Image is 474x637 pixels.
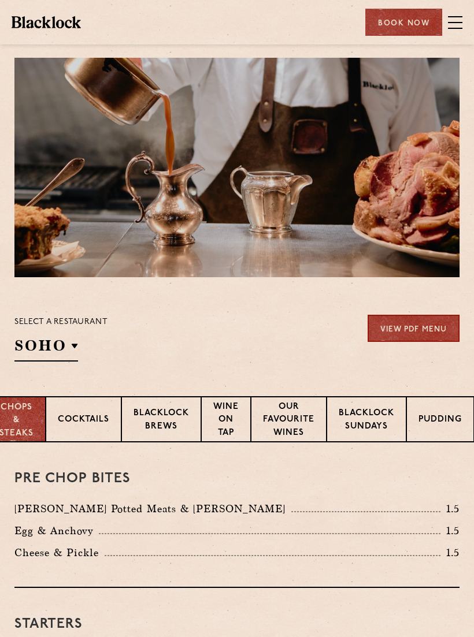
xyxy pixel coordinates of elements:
p: Our favourite wines [263,401,314,441]
div: Book Now [365,9,442,36]
p: Select a restaurant [14,315,108,330]
a: View PDF Menu [368,315,460,342]
p: Wine on Tap [213,401,239,441]
p: 1.5 [440,545,460,560]
p: Cheese & Pickle [14,545,105,561]
img: BL_Textured_Logo-footer-cropped.svg [12,16,81,28]
p: Blacklock Brews [134,407,189,434]
h2: SOHO [14,336,78,362]
p: Egg & Anchovy [14,523,99,539]
p: 1.5 [440,523,460,538]
h3: Starters [14,617,460,632]
p: 1.5 [440,501,460,516]
p: Pudding [419,414,462,428]
p: Cocktails [58,414,109,428]
p: [PERSON_NAME] Potted Meats & [PERSON_NAME] [14,501,291,517]
p: Blacklock Sundays [339,407,394,434]
h3: Pre Chop Bites [14,471,460,486]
